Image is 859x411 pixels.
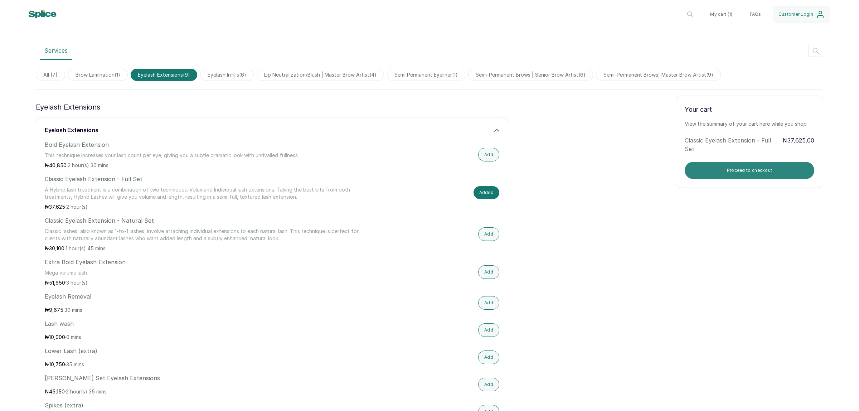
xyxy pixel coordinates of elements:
[45,388,363,395] p: ₦ ·
[478,323,499,337] button: Add
[478,378,499,391] button: Add
[685,162,814,179] button: Proceed to checkout
[49,204,65,210] span: 37,625
[65,245,106,251] span: 1 hour(s) 45 mins
[200,69,254,81] span: eyelash infills(6)
[704,6,738,23] button: My cart (1)
[45,175,363,183] p: Classic Eyelash Extension - Full Set
[49,307,63,313] span: 9,675
[45,292,363,301] p: Eyelash Removal
[478,296,499,310] button: Add
[478,350,499,364] button: Add
[45,279,363,286] p: ₦ ·
[64,307,82,313] span: 30 mins
[685,120,814,127] p: View the summary of your cart here while you shop
[68,162,108,168] span: 2 hour(s) 30 mins
[685,105,814,115] p: Your cart
[45,334,363,341] p: ₦ ·
[45,228,363,242] p: Classic lashes, also known as 1-to-1 lashes, involve attaching individual extensions to each natu...
[474,186,500,199] button: Added
[744,6,767,23] button: FAQs
[468,69,593,81] span: semi-permanent brows | senior brow artist(6)
[36,101,100,113] p: eyelash extensions
[45,361,363,368] p: ₦ ·
[45,306,363,314] p: ₦ ·
[45,203,363,211] p: ₦ ·
[685,136,775,153] p: Classic Eyelash Extension - Full Set
[66,334,81,340] span: 0 mins
[45,401,363,410] p: Spikes (extra)
[49,334,65,340] span: 10,000
[478,148,499,161] button: Add
[66,361,84,367] span: 35 mins
[66,280,88,286] span: 3 hour(s)
[45,269,363,276] p: Mega volume lash
[45,162,363,169] p: ₦ ·
[773,6,830,23] button: Customer Login
[782,136,814,153] p: ₦37,625.00
[45,374,363,382] p: [PERSON_NAME] Set Eyelash Extensions
[66,204,88,210] span: 2 hour(s)
[45,245,363,252] p: ₦ ·
[49,361,65,367] span: 10,750
[68,69,128,81] span: brow lamination(1)
[45,347,363,355] p: Lower Lash (extra)
[49,388,65,395] span: 45,150
[45,258,363,266] p: Extra Bold Eyelash Extension
[257,69,384,81] span: lip neutralization/blush | master brow artist(4)
[45,216,363,225] p: Classic Eyelash Extension - Natural Set
[36,69,65,81] span: All (7)
[49,245,64,251] span: 30,100
[778,11,813,17] span: Customer Login
[49,162,67,168] span: 40,850
[45,140,363,149] p: Bold Eyelash Extension
[49,280,65,286] span: 51,650
[131,69,197,81] span: eyelash extensions(9)
[387,69,465,81] span: semi permanent eyeliner(1)
[596,69,721,81] span: semi-permanent brows| master brow artist(9)
[66,388,107,395] span: 2 hour(s) 35 mins
[478,265,499,279] button: Add
[45,152,363,159] p: This technique increases your lash count per eye, giving you a subtle dramatic look with unrivall...
[478,227,499,241] button: Add
[40,42,72,60] button: Services
[45,186,363,200] p: A Hybrid lash treatment is a combination of two techniques: Volumand Individual lash extensions. ...
[45,319,363,328] p: Lash wash
[45,126,98,135] h3: eyelash extensions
